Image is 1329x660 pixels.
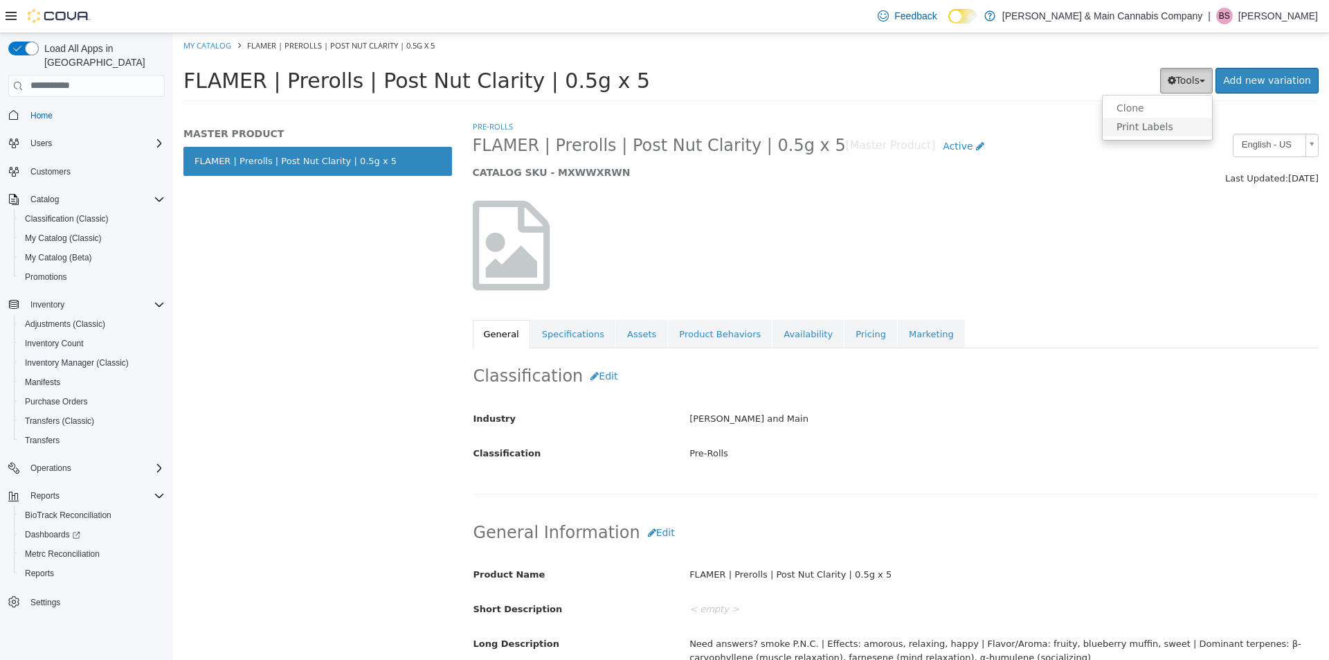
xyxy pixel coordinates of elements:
span: Reports [19,565,165,582]
span: Metrc Reconciliation [25,548,100,560]
a: Manifests [19,374,66,391]
span: Customers [25,163,165,180]
button: Reports [25,488,65,504]
span: Inventory [25,296,165,313]
h2: General Information [300,487,1146,512]
a: Pre-Rolls [300,88,340,98]
a: Specifications [358,287,442,316]
button: Adjustments (Classic) [14,314,170,334]
a: Availability [599,287,671,316]
h5: CATALOG SKU - MXWWXRWN [300,133,929,145]
a: Assets [443,287,494,316]
span: FLAMER | Prerolls | Post Nut Clarity | 0.5g x 5 [300,102,673,123]
button: Operations [25,460,77,476]
span: BioTrack Reconciliation [19,507,165,524]
div: Pre-Rolls [506,409,1155,433]
span: Transfers [19,432,165,449]
a: English - US [1060,100,1146,124]
span: Transfers (Classic) [25,416,94,427]
span: Active [770,107,799,118]
button: Users [3,134,170,153]
span: Feedback [894,9,937,23]
p: | [1208,8,1211,24]
span: Home [30,110,53,121]
span: Customers [30,166,71,177]
button: Classification (Classic) [14,209,170,229]
div: [PERSON_NAME] and Main [506,374,1155,398]
a: Transfers [19,432,65,449]
span: Dashboards [19,526,165,543]
input: Dark Mode [948,9,977,24]
button: Edit [467,487,509,512]
img: Cova [28,9,90,23]
button: Operations [3,458,170,478]
button: Manifests [14,373,170,392]
button: Users [25,135,57,152]
span: Dashboards [25,529,80,540]
button: Inventory [3,295,170,314]
span: BioTrack Reconciliation [25,510,111,521]
button: BioTrack Reconciliation [14,506,170,525]
span: Transfers (Classic) [19,413,165,429]
a: Customers [25,163,76,180]
span: Inventory Manager (Classic) [19,355,165,371]
span: Users [25,135,165,152]
button: My Catalog (Beta) [14,248,170,267]
span: Purchase Orders [25,396,88,407]
a: Inventory Count [19,335,89,352]
button: Transfers [14,431,170,450]
a: Marketing [725,287,792,316]
button: Reports [14,564,170,583]
span: My Catalog (Classic) [19,230,165,247]
a: General [300,287,357,316]
span: [DATE] [1115,140,1146,150]
a: Inventory Manager (Classic) [19,355,134,371]
span: BS [1219,8,1230,24]
span: Industry [300,380,343,391]
a: Metrc Reconciliation [19,546,105,562]
a: Home [25,107,58,124]
span: Reports [25,568,54,579]
a: My Catalog (Beta) [19,249,98,266]
div: Need answers? smoke P.N.C. | Effects: amorous, relaxing, happy | Flavor/Aroma: fruity, blueberry ... [506,599,1155,636]
span: Catalog [25,191,165,208]
span: Users [30,138,52,149]
a: Classification (Classic) [19,211,114,227]
button: Catalog [3,190,170,209]
a: Clone [930,66,1039,84]
small: [Master Product] [673,107,763,118]
button: Inventory [25,296,70,313]
span: Reports [30,490,60,501]
span: Settings [25,593,165,610]
span: My Catalog (Beta) [25,252,92,263]
button: Edit [410,330,452,356]
button: Promotions [14,267,170,287]
a: Add new variation [1042,35,1146,60]
button: Purchase Orders [14,392,170,411]
h2: Classification [300,330,1146,356]
a: Pricing [671,287,724,316]
a: Dashboards [19,526,86,543]
span: Classification (Classic) [25,213,109,224]
span: My Catalog (Classic) [25,233,102,244]
span: Inventory Manager (Classic) [25,357,129,368]
a: Promotions [19,269,73,285]
span: Short Description [300,571,390,581]
span: Home [25,107,165,124]
span: English - US [1060,101,1127,123]
a: Purchase Orders [19,393,93,410]
span: Inventory Count [25,338,84,349]
span: Metrc Reconciliation [19,546,165,562]
a: My Catalog (Classic) [19,230,107,247]
span: Promotions [25,271,67,283]
button: Customers [3,161,170,181]
h5: MASTER PRODUCT [10,94,279,107]
a: Settings [25,594,66,611]
span: Manifests [25,377,60,388]
span: Operations [30,463,71,474]
button: Catalog [25,191,64,208]
button: Settings [3,591,170,612]
span: Classification [300,415,368,425]
span: Classification (Classic) [19,211,165,227]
